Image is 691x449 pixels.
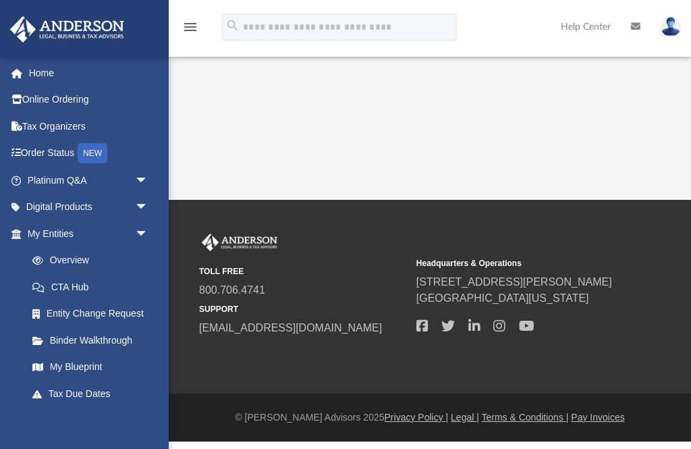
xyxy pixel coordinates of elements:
a: My Blueprint [19,354,162,381]
img: Anderson Advisors Platinum Portal [199,234,280,251]
small: Headquarters & Operations [416,257,624,269]
img: User Pic [661,17,681,36]
a: My Entitiesarrow_drop_down [9,220,169,247]
a: menu [182,26,198,35]
a: CTA Hub [19,273,169,300]
a: Online Ordering [9,86,169,113]
a: Tax Organizers [9,113,169,140]
i: search [225,18,240,33]
a: [EMAIL_ADDRESS][DOMAIN_NAME] [199,322,382,334]
i: menu [182,19,198,35]
a: Binder Walkthrough [19,327,169,354]
div: © [PERSON_NAME] Advisors 2025 [169,411,691,425]
div: NEW [78,143,107,163]
img: Anderson Advisors Platinum Portal [6,16,128,43]
a: Privacy Policy | [385,412,449,423]
a: Digital Productsarrow_drop_down [9,194,169,221]
small: TOLL FREE [199,265,407,278]
a: Platinum Q&Aarrow_drop_down [9,167,169,194]
span: arrow_drop_down [135,220,162,248]
a: Terms & Conditions | [482,412,569,423]
small: SUPPORT [199,303,407,315]
a: Overview [19,247,169,274]
a: Legal | [451,412,479,423]
a: Entity Change Request [19,300,169,327]
a: Home [9,59,169,86]
a: 800.706.4741 [199,284,265,296]
a: Tax Due Dates [19,380,169,407]
a: Pay Invoices [571,412,624,423]
span: arrow_drop_down [135,167,162,194]
span: arrow_drop_down [135,194,162,221]
a: [STREET_ADDRESS][PERSON_NAME] [416,276,612,288]
a: Order StatusNEW [9,140,169,167]
a: [GEOGRAPHIC_DATA][US_STATE] [416,292,589,304]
